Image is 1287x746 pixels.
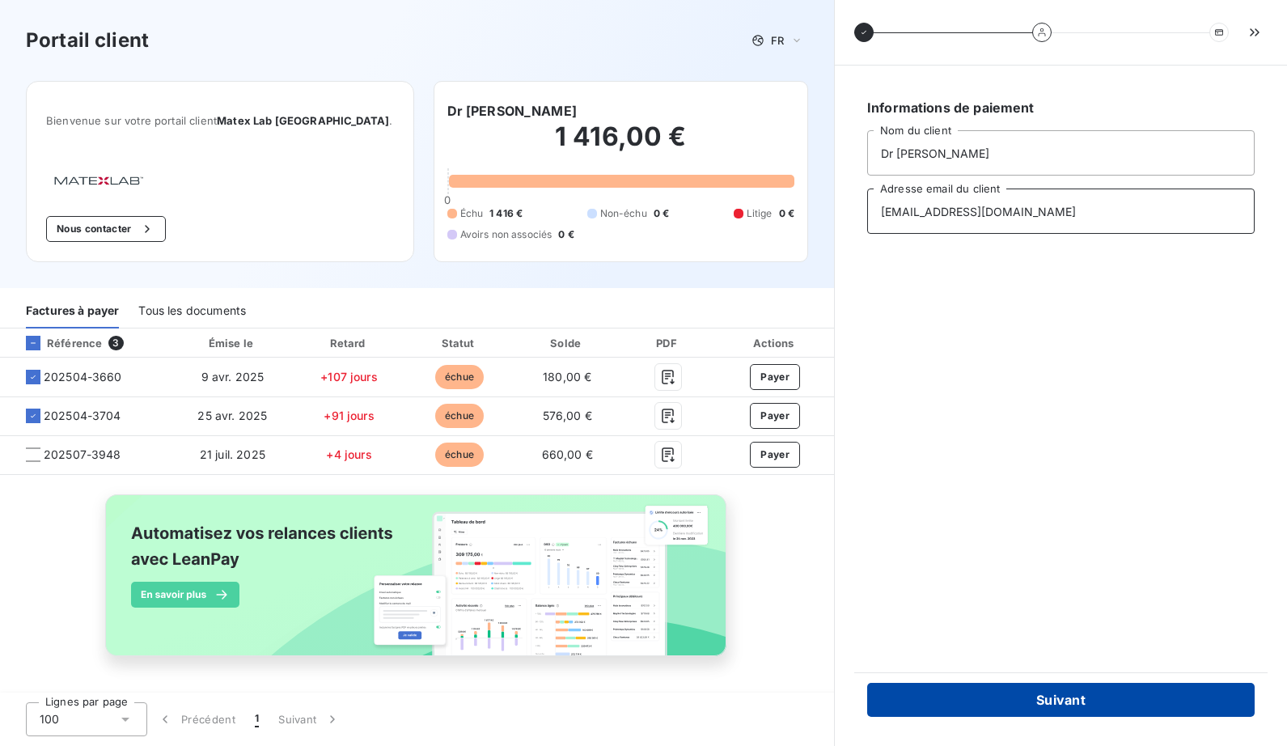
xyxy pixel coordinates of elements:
[44,447,121,463] span: 202507-3948
[543,370,591,384] span: 180,00 €
[200,447,265,461] span: 21 juil. 2025
[624,335,713,351] div: PDF
[91,485,744,684] img: banner
[750,364,800,390] button: Payer
[46,216,166,242] button: Nous contacter
[517,335,616,351] div: Solde
[600,206,647,221] span: Non-échu
[26,295,119,328] div: Factures à payer
[867,98,1255,117] h6: Informations de paiement
[197,409,267,422] span: 25 avr. 2025
[435,404,484,428] span: échue
[147,702,245,736] button: Précédent
[489,206,523,221] span: 1 416 €
[297,335,402,351] div: Retard
[867,683,1255,717] button: Suivant
[435,443,484,467] span: échue
[320,370,378,384] span: +107 jours
[409,335,511,351] div: Statut
[867,189,1255,234] input: placeholder
[435,365,484,389] span: échue
[245,702,269,736] button: 1
[747,206,773,221] span: Litige
[44,408,121,424] span: 202504-3704
[46,114,394,127] span: Bienvenue sur votre portail client .
[26,26,149,55] h3: Portail client
[255,711,259,727] span: 1
[175,335,290,351] div: Émise le
[779,206,794,221] span: 0 €
[719,335,831,351] div: Actions
[558,227,574,242] span: 0 €
[44,369,122,385] span: 202504-3660
[326,447,371,461] span: +4 jours
[460,206,484,221] span: Échu
[447,121,795,169] h2: 1 416,00 €
[138,295,246,328] div: Tous les documents
[324,409,374,422] span: +91 jours
[543,409,592,422] span: 576,00 €
[108,336,123,350] span: 3
[750,442,800,468] button: Payer
[867,130,1255,176] input: placeholder
[460,227,552,242] span: Avoirs non associés
[46,169,150,190] img: Company logo
[13,336,102,350] div: Référence
[217,114,389,127] span: Matex Lab [GEOGRAPHIC_DATA]
[654,206,669,221] span: 0 €
[750,403,800,429] button: Payer
[40,711,59,727] span: 100
[201,370,265,384] span: 9 avr. 2025
[542,447,593,461] span: 660,00 €
[444,193,451,206] span: 0
[269,702,350,736] button: Suivant
[447,101,577,121] h6: Dr [PERSON_NAME]
[771,34,784,47] span: FR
